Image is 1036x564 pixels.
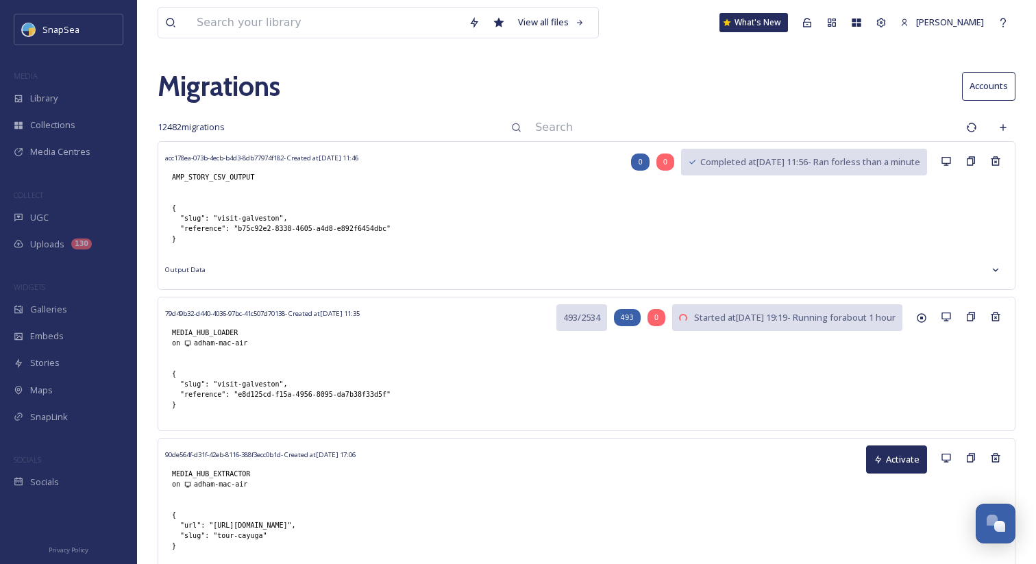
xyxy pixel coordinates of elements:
span: WIDGETS [14,282,45,292]
a: [PERSON_NAME] [893,9,991,36]
div: 130 [71,238,92,249]
span: acc178ea-073b-4ecb-b4d3-8db77974f182 - Created at [DATE] 11:46 [165,154,358,162]
a: What's New [719,13,788,32]
div: on adham-mac-air [172,338,353,348]
span: Uploads [30,238,64,251]
span: Stories [30,356,60,369]
div: AMP_STORY_CSV_OUTPUT [165,165,358,189]
div: { "slug": "visit-galveston", "reference": "e8d125cd-f15a-4956-8095-da7b38f33d5f" } [165,362,397,417]
div: MEDIA_HUB_LOADER [165,321,360,355]
div: 0 [656,154,674,171]
span: SnapLink [30,410,68,424]
span: 90de564f-d31f-42eb-8116-388f3ecc0b1d - Created at [DATE] 17:06 [165,450,356,459]
span: Galleries [30,303,67,316]
span: Privacy Policy [49,545,88,554]
span: Media Centres [30,145,90,158]
span: 79d49b32-d440-4036-97bc-41c507d70138 - Created at [DATE] 11:35 [165,309,360,318]
span: MEDIA [14,71,38,81]
button: 493/2534 [556,304,607,331]
button: Accounts [962,72,1015,100]
button: Completed at[DATE] 11:56- Ran forless than a minute [681,149,927,175]
span: UGC [30,211,49,224]
div: 0 [647,309,665,326]
button: Activate [866,445,927,474]
span: Collections [30,119,75,132]
span: SOCIALS [14,454,41,465]
div: MEDIA_HUB_EXTRACTOR [165,462,356,496]
span: Output Data [165,265,206,275]
input: Search your library [190,8,462,38]
a: Privacy Policy [49,541,88,557]
div: on adham-mac-air [172,479,349,489]
span: Library [30,92,58,105]
a: View all files [511,9,591,36]
div: 493 [614,309,641,326]
span: Maps [30,384,53,397]
span: SnapSea [42,23,79,36]
span: [PERSON_NAME] [916,16,984,28]
span: COLLECT [14,190,43,200]
div: 0 [631,154,649,171]
div: { "url": "[URL][DOMAIN_NAME]", "slug": "tour-cayuga" } [165,503,303,558]
button: Started at[DATE] 19:19- Running forabout 1 hour [672,304,902,331]
a: Migrations [158,66,280,107]
span: Embeds [30,330,64,343]
input: Search [528,112,959,143]
span: Socials [30,476,59,489]
span: Started at [DATE] 19:19 - Running for about 1 hour [694,311,896,324]
button: Open Chat [976,504,1015,543]
img: snapsea-logo.png [22,23,36,36]
span: 12482 migrations [158,121,225,134]
div: { "slug": "visit-galveston", "reference": "b75c92e2-8338-4605-a4d8-e892f6454dbc" } [165,196,397,251]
